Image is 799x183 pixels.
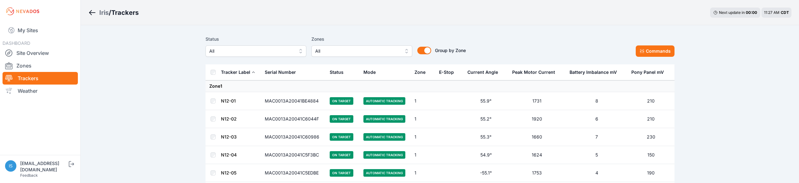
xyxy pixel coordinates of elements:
td: 1660 [508,128,566,146]
label: Zones [311,35,412,43]
span: 11:27 AM [764,10,779,15]
td: 190 [628,164,674,182]
td: 55.9° [464,92,508,110]
a: N12-05 [221,170,236,175]
td: 210 [628,110,674,128]
div: Zone [414,69,426,75]
a: Weather [3,85,78,97]
td: 1 [411,110,435,128]
button: Commands [636,45,675,57]
span: On Target [330,97,353,105]
td: 5 [566,146,628,164]
a: Trackers [3,72,78,85]
button: Zone [414,65,431,80]
div: Current Angle [467,69,498,75]
button: Serial Number [265,65,301,80]
div: E-Stop [439,69,454,75]
span: Automatic Tracking [363,115,405,123]
span: CDT [781,10,789,15]
td: MAC0013A20041C5F3BC [261,146,326,164]
button: E-Stop [439,65,459,80]
div: Battery Imbalance mV [570,69,617,75]
span: Automatic Tracking [363,97,405,105]
img: iswagart@prim.com [5,160,16,172]
td: 1731 [508,92,566,110]
button: Pony Panel mV [631,65,669,80]
span: All [315,47,400,55]
a: Site Overview [3,47,78,59]
a: Zones [3,59,78,72]
span: On Target [330,169,353,177]
div: Mode [363,69,376,75]
a: N12-03 [221,134,237,139]
td: 1753 [508,164,566,182]
td: 1920 [508,110,566,128]
span: Group by Zone [435,48,466,53]
a: N12-02 [221,116,237,121]
div: Serial Number [265,69,296,75]
img: Nevados [5,6,40,16]
td: 55.2° [464,110,508,128]
span: Automatic Tracking [363,151,405,159]
td: 1624 [508,146,566,164]
div: Tracker Label [221,69,250,75]
div: Peak Motor Current [512,69,555,75]
div: Pony Panel mV [631,69,664,75]
td: MAC0013A20041BE4884 [261,92,326,110]
span: On Target [330,151,353,159]
td: 1 [411,146,435,164]
td: Zone 1 [206,80,675,92]
h3: Trackers [111,8,139,17]
button: Status [330,65,349,80]
span: Next update in [719,10,745,15]
a: My Sites [3,23,78,38]
button: All [206,45,306,57]
td: 4 [566,164,628,182]
td: MAC0013A20041C60986 [261,128,326,146]
span: On Target [330,115,353,123]
button: Current Angle [467,65,503,80]
td: MAC0013A20041C6044F [261,110,326,128]
td: MAC0013A20041C5EDBE [261,164,326,182]
span: Automatic Tracking [363,169,405,177]
button: Mode [363,65,381,80]
span: All [209,47,294,55]
td: 1 [411,92,435,110]
td: 8 [566,92,628,110]
span: Automatic Tracking [363,133,405,141]
span: On Target [330,133,353,141]
td: 6 [566,110,628,128]
td: 54.9° [464,146,508,164]
td: 55.3° [464,128,508,146]
div: [EMAIL_ADDRESS][DOMAIN_NAME] [20,160,67,173]
div: Status [330,69,344,75]
button: Peak Motor Current [512,65,560,80]
label: Status [206,35,306,43]
div: 00 : 00 [746,10,757,15]
nav: Breadcrumb [88,4,139,21]
a: Feedback [20,173,38,178]
a: N12-01 [221,98,236,103]
a: Iris [99,8,109,17]
td: 210 [628,92,674,110]
td: 7 [566,128,628,146]
td: 1 [411,128,435,146]
td: 1 [411,164,435,182]
span: / [109,8,111,17]
td: 230 [628,128,674,146]
button: All [311,45,412,57]
button: Battery Imbalance mV [570,65,622,80]
button: Tracker Label [221,65,255,80]
td: 150 [628,146,674,164]
td: -55.1° [464,164,508,182]
span: DASHBOARD [3,40,30,46]
a: N12-04 [221,152,237,157]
